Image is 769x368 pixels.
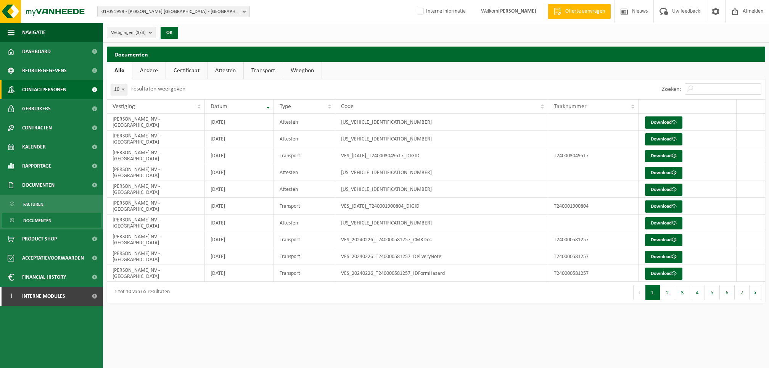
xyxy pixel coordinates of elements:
[280,103,291,110] span: Type
[22,157,51,176] span: Rapportage
[274,198,335,215] td: Transport
[107,215,205,231] td: [PERSON_NAME] NV - [GEOGRAPHIC_DATA]
[22,229,57,249] span: Product Shop
[205,265,274,282] td: [DATE]
[205,131,274,147] td: [DATE]
[244,62,283,79] a: Transport
[645,217,682,229] a: Download
[645,285,660,300] button: 1
[335,147,548,164] td: VES_[DATE]_T240003049517_DIGID
[335,198,548,215] td: VES_[DATE]_T240001900804_DIGID
[274,147,335,164] td: Transport
[107,265,205,282] td: [PERSON_NAME] NV - [GEOGRAPHIC_DATA]
[660,285,675,300] button: 2
[205,181,274,198] td: [DATE]
[107,198,205,215] td: [PERSON_NAME] NV - [GEOGRAPHIC_DATA]
[107,248,205,265] td: [PERSON_NAME] NV - [GEOGRAPHIC_DATA]
[22,99,51,118] span: Gebruikers
[22,287,65,306] span: Interne modules
[208,62,243,79] a: Attesten
[111,84,127,95] span: 10
[97,6,250,17] button: 01-051959 - [PERSON_NAME] [GEOGRAPHIC_DATA] - [GEOGRAPHIC_DATA]
[131,86,185,92] label: resultaten weergeven
[750,285,761,300] button: Next
[107,131,205,147] td: [PERSON_NAME] NV - [GEOGRAPHIC_DATA]
[645,268,682,280] a: Download
[132,62,166,79] a: Andere
[274,248,335,265] td: Transport
[335,131,548,147] td: [US_VEHICLE_IDENTIFICATION_NUMBER]
[107,231,205,248] td: [PERSON_NAME] NV - [GEOGRAPHIC_DATA]
[554,103,587,110] span: Taaknummer
[107,47,765,61] h2: Documenten
[645,184,682,196] a: Download
[283,62,322,79] a: Weegbon
[335,114,548,131] td: [US_VEHICLE_IDENTIFICATION_NUMBER]
[161,27,178,39] button: OK
[205,231,274,248] td: [DATE]
[274,215,335,231] td: Attesten
[662,86,681,92] label: Zoeken:
[111,27,146,39] span: Vestigingen
[22,61,67,80] span: Bedrijfsgegevens
[335,215,548,231] td: [US_VEHICLE_IDENTIFICATION_NUMBER]
[22,176,55,195] span: Documenten
[22,80,66,99] span: Contactpersonen
[415,6,466,17] label: Interne informatie
[22,23,46,42] span: Navigatie
[274,265,335,282] td: Transport
[23,213,51,228] span: Documenten
[205,215,274,231] td: [DATE]
[23,197,43,211] span: Facturen
[166,62,207,79] a: Certificaat
[633,285,645,300] button: Previous
[274,131,335,147] td: Attesten
[205,248,274,265] td: [DATE]
[205,198,274,215] td: [DATE]
[548,198,639,215] td: T240001900804
[101,6,240,18] span: 01-051959 - [PERSON_NAME] [GEOGRAPHIC_DATA] - [GEOGRAPHIC_DATA]
[2,213,101,228] a: Documenten
[205,114,274,131] td: [DATE]
[113,103,135,110] span: Vestiging
[8,287,14,306] span: I
[107,27,156,38] button: Vestigingen(3/3)
[205,164,274,181] td: [DATE]
[548,147,639,164] td: T240003049517
[548,265,639,282] td: T240000581257
[645,251,682,263] a: Download
[107,147,205,164] td: [PERSON_NAME] NV - [GEOGRAPHIC_DATA]
[22,137,46,157] span: Kalender
[675,285,690,300] button: 3
[274,114,335,131] td: Attesten
[205,147,274,164] td: [DATE]
[335,265,548,282] td: VES_20240226_T240000581257_IDFormHazard
[720,285,735,300] button: 6
[705,285,720,300] button: 5
[548,4,611,19] a: Offerte aanvragen
[274,231,335,248] td: Transport
[335,248,548,265] td: VES_20240226_T240000581257_DeliveryNote
[645,133,682,145] a: Download
[645,116,682,129] a: Download
[548,231,639,248] td: T240000581257
[274,181,335,198] td: Attesten
[645,234,682,246] a: Download
[645,150,682,162] a: Download
[22,268,66,287] span: Financial History
[498,8,536,14] strong: [PERSON_NAME]
[690,285,705,300] button: 4
[735,285,750,300] button: 7
[107,114,205,131] td: [PERSON_NAME] NV - [GEOGRAPHIC_DATA]
[22,118,52,137] span: Contracten
[341,103,354,110] span: Code
[645,167,682,179] a: Download
[135,30,146,35] count: (3/3)
[107,181,205,198] td: [PERSON_NAME] NV - [GEOGRAPHIC_DATA]
[335,231,548,248] td: VES_20240226_T240000581257_CMRDoc
[548,248,639,265] td: T240000581257
[274,164,335,181] td: Attesten
[211,103,227,110] span: Datum
[335,181,548,198] td: [US_VEHICLE_IDENTIFICATION_NUMBER]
